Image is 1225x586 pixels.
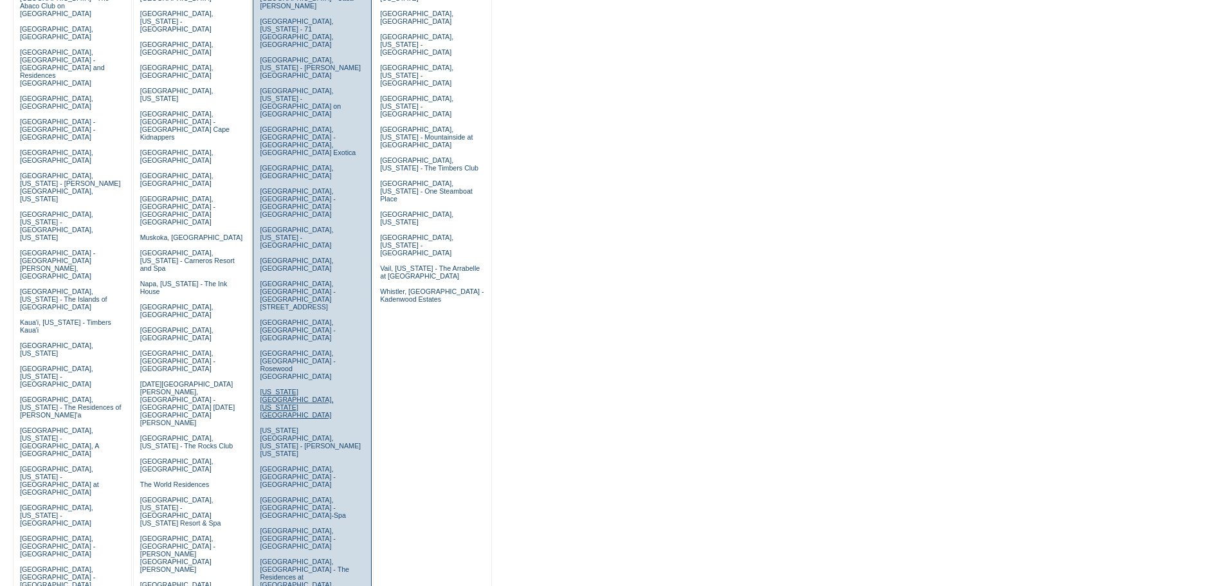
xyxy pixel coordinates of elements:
a: [GEOGRAPHIC_DATA], [GEOGRAPHIC_DATA] - Rosewood [GEOGRAPHIC_DATA] [260,349,335,380]
a: [GEOGRAPHIC_DATA], [US_STATE] - [GEOGRAPHIC_DATA] [380,95,453,118]
a: [GEOGRAPHIC_DATA], [GEOGRAPHIC_DATA] [140,149,213,164]
a: [GEOGRAPHIC_DATA], [US_STATE] - One Steamboat Place [380,179,473,203]
a: [GEOGRAPHIC_DATA], [GEOGRAPHIC_DATA] [20,149,93,164]
a: [DATE][GEOGRAPHIC_DATA][PERSON_NAME], [GEOGRAPHIC_DATA] - [GEOGRAPHIC_DATA] [DATE][GEOGRAPHIC_DAT... [140,380,235,426]
a: [GEOGRAPHIC_DATA], [GEOGRAPHIC_DATA] [140,303,213,318]
a: [GEOGRAPHIC_DATA], [GEOGRAPHIC_DATA] - [GEOGRAPHIC_DATA] [GEOGRAPHIC_DATA] [260,187,335,218]
a: [GEOGRAPHIC_DATA], [GEOGRAPHIC_DATA] - [GEOGRAPHIC_DATA] and Residences [GEOGRAPHIC_DATA] [20,48,105,87]
a: Napa, [US_STATE] - The Ink House [140,280,228,295]
a: [GEOGRAPHIC_DATA], [US_STATE] - [GEOGRAPHIC_DATA] [260,226,333,249]
a: [GEOGRAPHIC_DATA], [US_STATE] - The Timbers Club [380,156,478,172]
a: [GEOGRAPHIC_DATA], [GEOGRAPHIC_DATA] [260,164,333,179]
a: [US_STATE][GEOGRAPHIC_DATA], [US_STATE][GEOGRAPHIC_DATA] [260,388,333,419]
a: [GEOGRAPHIC_DATA], [US_STATE] - [GEOGRAPHIC_DATA] [20,365,93,388]
a: Muskoka, [GEOGRAPHIC_DATA] [140,233,242,241]
a: [GEOGRAPHIC_DATA], [US_STATE] - [PERSON_NAME][GEOGRAPHIC_DATA], [US_STATE] [20,172,121,203]
a: [GEOGRAPHIC_DATA], [GEOGRAPHIC_DATA] [140,41,213,56]
a: [GEOGRAPHIC_DATA], [GEOGRAPHIC_DATA] - [GEOGRAPHIC_DATA] [20,535,95,558]
a: [GEOGRAPHIC_DATA], [GEOGRAPHIC_DATA] - [GEOGRAPHIC_DATA] [260,318,335,342]
a: [GEOGRAPHIC_DATA], [US_STATE] - [GEOGRAPHIC_DATA] [380,233,453,257]
a: [GEOGRAPHIC_DATA], [US_STATE] - Mountainside at [GEOGRAPHIC_DATA] [380,125,473,149]
a: [GEOGRAPHIC_DATA], [US_STATE] [380,210,453,226]
a: [US_STATE][GEOGRAPHIC_DATA], [US_STATE] - [PERSON_NAME] [US_STATE] [260,426,361,457]
a: The World Residences [140,481,210,488]
a: [GEOGRAPHIC_DATA], [US_STATE] - [GEOGRAPHIC_DATA] at [GEOGRAPHIC_DATA] [20,465,99,496]
a: [GEOGRAPHIC_DATA] - [GEOGRAPHIC_DATA][PERSON_NAME], [GEOGRAPHIC_DATA] [20,249,95,280]
a: [GEOGRAPHIC_DATA], [US_STATE] - 71 [GEOGRAPHIC_DATA], [GEOGRAPHIC_DATA] [260,17,333,48]
a: [GEOGRAPHIC_DATA], [US_STATE] - The Islands of [GEOGRAPHIC_DATA] [20,288,107,311]
a: [GEOGRAPHIC_DATA], [US_STATE] - [GEOGRAPHIC_DATA] on [GEOGRAPHIC_DATA] [260,87,341,118]
a: [GEOGRAPHIC_DATA], [US_STATE] - [GEOGRAPHIC_DATA] [140,10,213,33]
a: [GEOGRAPHIC_DATA], [GEOGRAPHIC_DATA] [380,10,453,25]
a: [GEOGRAPHIC_DATA] - [GEOGRAPHIC_DATA] - [GEOGRAPHIC_DATA] [20,118,95,141]
a: [GEOGRAPHIC_DATA], [US_STATE] - The Residences of [PERSON_NAME]'a [20,396,122,419]
a: [GEOGRAPHIC_DATA], [US_STATE] [140,87,213,102]
a: [GEOGRAPHIC_DATA], [GEOGRAPHIC_DATA] - [GEOGRAPHIC_DATA][STREET_ADDRESS] [260,280,335,311]
a: [GEOGRAPHIC_DATA], [GEOGRAPHIC_DATA] - [GEOGRAPHIC_DATA] [260,527,335,550]
a: [GEOGRAPHIC_DATA], [GEOGRAPHIC_DATA] - [GEOGRAPHIC_DATA] Cape Kidnappers [140,110,230,141]
a: Kaua'i, [US_STATE] - Timbers Kaua'i [20,318,111,334]
a: [GEOGRAPHIC_DATA], [GEOGRAPHIC_DATA] [140,457,213,473]
a: [GEOGRAPHIC_DATA], [GEOGRAPHIC_DATA] - [GEOGRAPHIC_DATA] [GEOGRAPHIC_DATA] [140,195,215,226]
a: [GEOGRAPHIC_DATA], [GEOGRAPHIC_DATA] - [GEOGRAPHIC_DATA] [140,349,215,372]
a: [GEOGRAPHIC_DATA], [US_STATE] - [GEOGRAPHIC_DATA], A [GEOGRAPHIC_DATA] [20,426,99,457]
a: [GEOGRAPHIC_DATA], [US_STATE] - [GEOGRAPHIC_DATA] [380,64,453,87]
a: Whistler, [GEOGRAPHIC_DATA] - Kadenwood Estates [380,288,484,303]
a: [GEOGRAPHIC_DATA], [GEOGRAPHIC_DATA] [140,326,213,342]
a: [GEOGRAPHIC_DATA], [GEOGRAPHIC_DATA] - [GEOGRAPHIC_DATA] [260,465,335,488]
a: [GEOGRAPHIC_DATA], [GEOGRAPHIC_DATA] [140,64,213,79]
a: [GEOGRAPHIC_DATA], [US_STATE] [20,342,93,357]
a: [GEOGRAPHIC_DATA], [GEOGRAPHIC_DATA] [260,257,333,272]
a: [GEOGRAPHIC_DATA], [US_STATE] - Carneros Resort and Spa [140,249,235,272]
a: [GEOGRAPHIC_DATA], [GEOGRAPHIC_DATA] - [GEOGRAPHIC_DATA]-Spa [260,496,345,519]
a: [GEOGRAPHIC_DATA], [US_STATE] - The Rocks Club [140,434,233,450]
a: [GEOGRAPHIC_DATA], [US_STATE] - [GEOGRAPHIC_DATA] [US_STATE] Resort & Spa [140,496,221,527]
a: [GEOGRAPHIC_DATA], [US_STATE] - [GEOGRAPHIC_DATA], [US_STATE] [20,210,93,241]
a: [GEOGRAPHIC_DATA], [GEOGRAPHIC_DATA] [20,25,93,41]
a: [GEOGRAPHIC_DATA], [GEOGRAPHIC_DATA] - [GEOGRAPHIC_DATA], [GEOGRAPHIC_DATA] Exotica [260,125,356,156]
a: [GEOGRAPHIC_DATA], [US_STATE] - [GEOGRAPHIC_DATA] [380,33,453,56]
a: [GEOGRAPHIC_DATA], [US_STATE] - [GEOGRAPHIC_DATA] [20,504,93,527]
a: Vail, [US_STATE] - The Arrabelle at [GEOGRAPHIC_DATA] [380,264,480,280]
a: [GEOGRAPHIC_DATA], [US_STATE] - [PERSON_NAME][GEOGRAPHIC_DATA] [260,56,361,79]
a: [GEOGRAPHIC_DATA], [GEOGRAPHIC_DATA] [20,95,93,110]
a: [GEOGRAPHIC_DATA], [GEOGRAPHIC_DATA] [140,172,213,187]
a: [GEOGRAPHIC_DATA], [GEOGRAPHIC_DATA] - [PERSON_NAME][GEOGRAPHIC_DATA][PERSON_NAME] [140,535,215,573]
